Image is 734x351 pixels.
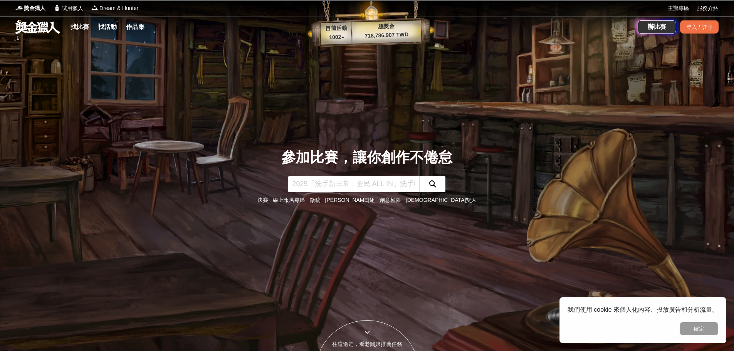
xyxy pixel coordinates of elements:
button: 確定 [680,322,718,335]
a: [DEMOGRAPHIC_DATA]雙人 [406,197,477,203]
a: 找比賽 [67,22,92,32]
a: 辦比賽 [638,20,676,34]
span: 獎金獵人 [24,4,45,12]
a: 線上報名專區 [273,197,305,203]
a: [PERSON_NAME]組 [325,197,375,203]
span: 我們使用 cookie 來個人化內容、投放廣告和分析流量。 [568,306,718,313]
p: 718,786,907 TWD [352,30,422,40]
a: 創意極限 [380,197,401,203]
a: Logo試用獵人 [53,4,83,12]
input: 2025「洗手新日常：全民 ALL IN」洗手歌全台徵選 [288,176,419,192]
span: 試用獵人 [62,4,83,12]
img: Logo [15,4,23,12]
a: Logo獎金獵人 [15,4,45,12]
p: 總獎金 [351,21,421,32]
p: 1002 ▴ [321,33,352,42]
a: 決賽 [257,197,268,203]
a: 作品集 [123,22,148,32]
div: 登入 / 註冊 [680,20,719,34]
div: 參加比賽，讓你創作不倦怠 [257,147,477,168]
a: 找活動 [95,22,120,32]
div: 往這邊走，看老闆娘推薦任務 [316,340,419,348]
img: Logo [53,4,61,12]
a: 主辦專區 [668,4,689,12]
img: Logo [91,4,99,12]
a: 徵稿 [310,197,321,203]
a: 服務介紹 [697,4,719,12]
p: 目前活動 [321,24,352,33]
a: LogoDream & Hunter [91,4,138,12]
span: Dream & Hunter [99,4,138,12]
